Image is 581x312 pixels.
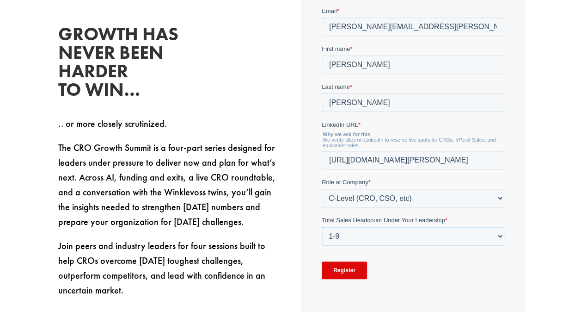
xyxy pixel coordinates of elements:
iframe: Form 0 [322,6,504,304]
span: Join peers and industry leaders for four sessions built to help CROs overcome [DATE] toughest cha... [58,240,265,296]
h2: Growth has never been harder to win… [58,25,197,104]
span: .. or more closely scrutinized. [58,118,167,130]
span: The CRO Growth Summit is a four-part series designed for leaders under pressure to deliver now an... [58,142,275,228]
